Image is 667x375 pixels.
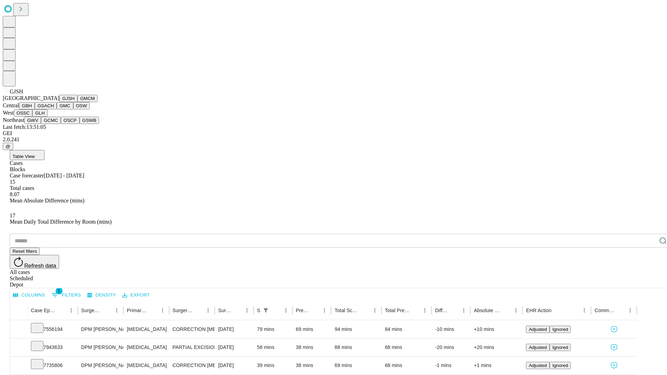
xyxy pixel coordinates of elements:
button: Expand [14,324,24,336]
div: 68 mins [385,357,428,374]
span: Reset filters [13,249,37,254]
div: [MEDICAL_DATA] [127,320,165,338]
div: [DATE] [218,357,250,374]
button: Sort [616,306,625,315]
span: Ignored [552,363,568,368]
button: Ignored [550,362,571,369]
button: Ignored [550,344,571,351]
button: Sort [501,306,511,315]
span: Refresh data [24,263,56,269]
button: GCMC [41,117,61,124]
div: CORRECTION [MEDICAL_DATA] [173,357,211,374]
div: Surgery Date [218,308,232,313]
button: GSWB [80,117,99,124]
button: Sort [310,306,320,315]
button: GWV [24,117,41,124]
button: Menu [158,306,167,315]
button: Table View [10,150,44,160]
span: Adjusted [529,327,547,332]
button: Sort [57,306,66,315]
span: Central [3,102,19,108]
button: Export [121,290,151,301]
span: Adjusted [529,345,547,350]
div: DPM [PERSON_NAME] [PERSON_NAME] [81,320,120,338]
button: Sort [410,306,420,315]
span: Total cases [10,185,34,191]
button: Adjusted [526,344,550,351]
button: Select columns [11,290,47,301]
div: Total Predicted Duration [385,308,410,313]
button: Reset filters [10,248,40,255]
div: Surgery Name [173,308,193,313]
span: Table View [13,154,35,159]
div: [MEDICAL_DATA] [127,339,165,356]
button: Show filters [261,306,271,315]
div: Difference [435,308,448,313]
span: Mean Absolute Difference (mins) [10,198,84,203]
button: Menu [511,306,521,315]
div: 58 mins [257,339,289,356]
span: Northeast [3,117,24,123]
span: West [3,110,14,116]
div: -10 mins [435,320,467,338]
button: GMC [57,102,73,109]
span: Case forecaster [10,173,44,178]
button: Sort [360,306,370,315]
button: Sort [271,306,281,315]
button: Menu [320,306,329,315]
span: 8.07 [10,191,19,197]
button: Menu [281,306,291,315]
button: Expand [14,342,24,354]
button: Adjusted [526,362,550,369]
button: Menu [370,306,380,315]
button: Sort [193,306,203,315]
button: GSACH [35,102,57,109]
button: GLH [32,109,47,117]
span: Adjusted [529,363,547,368]
button: Menu [579,306,589,315]
button: Sort [232,306,242,315]
div: Total Scheduled Duration [335,308,360,313]
div: -1 mins [435,357,467,374]
div: Scheduled In Room Duration [257,308,260,313]
button: Sort [102,306,112,315]
button: Menu [625,306,635,315]
div: [DATE] [218,320,250,338]
button: GBH [19,102,35,109]
div: +10 mins [474,320,519,338]
button: Menu [66,306,76,315]
div: 7735806 [31,357,74,374]
span: [GEOGRAPHIC_DATA] [3,95,59,101]
div: 84 mins [385,320,428,338]
div: 7943633 [31,339,74,356]
div: CORRECTION [MEDICAL_DATA], DOUBLE [MEDICAL_DATA] [173,320,211,338]
div: 69 mins [335,357,378,374]
button: GJSH [59,95,77,102]
button: Menu [420,306,430,315]
div: Predicted In Room Duration [296,308,310,313]
div: Surgeon Name [81,308,101,313]
button: Sort [552,306,562,315]
div: [DATE] [218,339,250,356]
div: 94 mins [335,320,378,338]
div: Absolute Difference [474,308,501,313]
div: [MEDICAL_DATA] [127,357,165,374]
div: 38 mins [296,357,328,374]
div: +20 mins [474,339,519,356]
button: Menu [112,306,122,315]
button: Expand [14,360,24,372]
span: [DATE] - [DATE] [44,173,84,178]
span: GJSH [10,89,23,94]
button: Menu [242,306,252,315]
button: Sort [449,306,459,315]
span: 15 [10,179,15,185]
div: 68 mins [385,339,428,356]
button: Menu [459,306,469,315]
span: 17 [10,212,15,218]
div: 7556194 [31,320,74,338]
div: DPM [PERSON_NAME] [PERSON_NAME] [81,357,120,374]
span: @ [6,144,10,149]
button: Show filters [50,290,83,301]
button: @ [3,143,13,150]
div: 88 mins [335,339,378,356]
